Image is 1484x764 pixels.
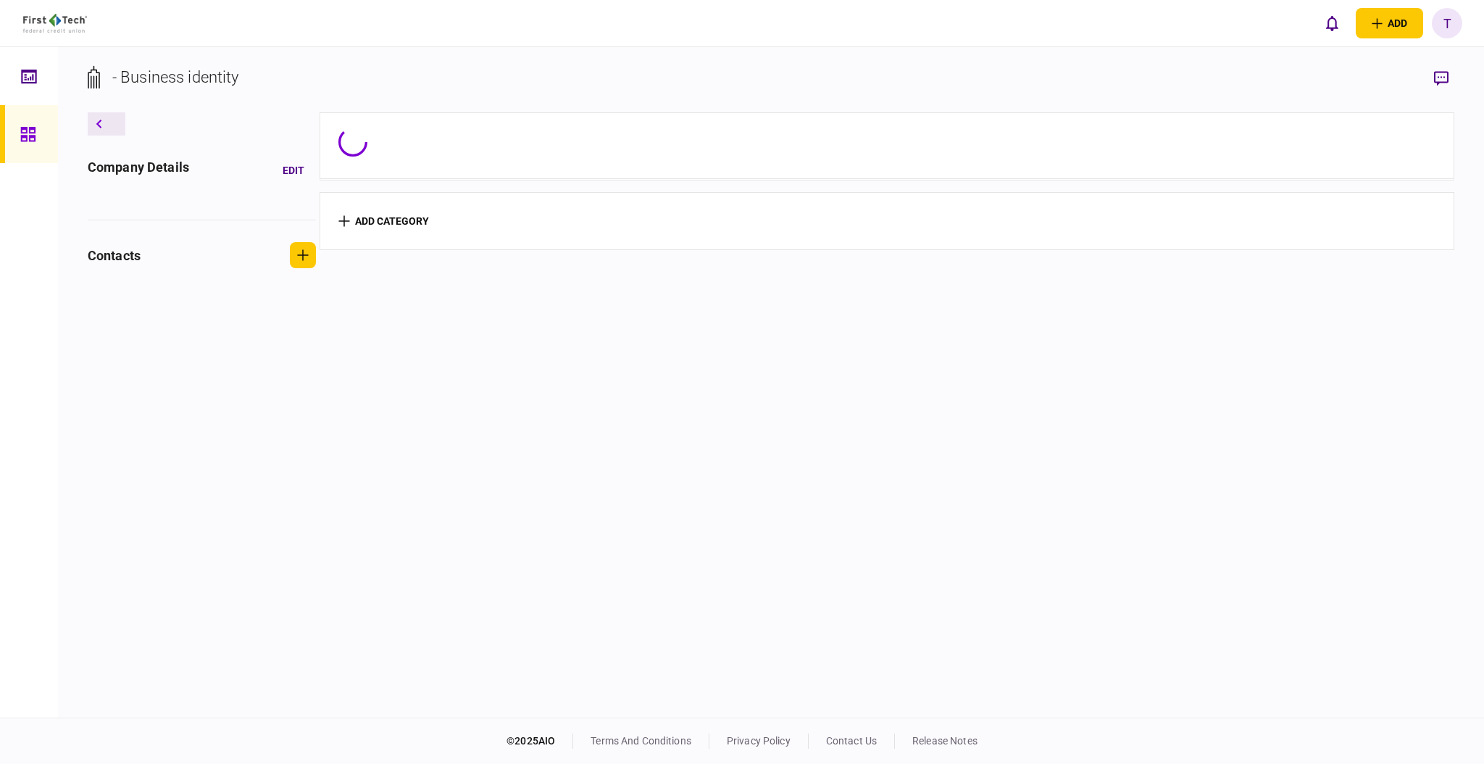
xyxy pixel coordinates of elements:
button: open notifications list [1317,8,1347,38]
button: Edit [271,157,316,183]
button: add category [338,215,429,227]
div: - Business identity [112,65,239,89]
a: release notes [912,735,977,747]
a: contact us [826,735,877,747]
img: client company logo [23,14,88,33]
a: privacy policy [727,735,791,747]
div: contacts [88,246,141,265]
div: company details [88,157,189,183]
a: terms and conditions [591,735,691,747]
button: open adding identity options [1356,8,1423,38]
button: T [1432,8,1462,38]
div: © 2025 AIO [507,734,573,749]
